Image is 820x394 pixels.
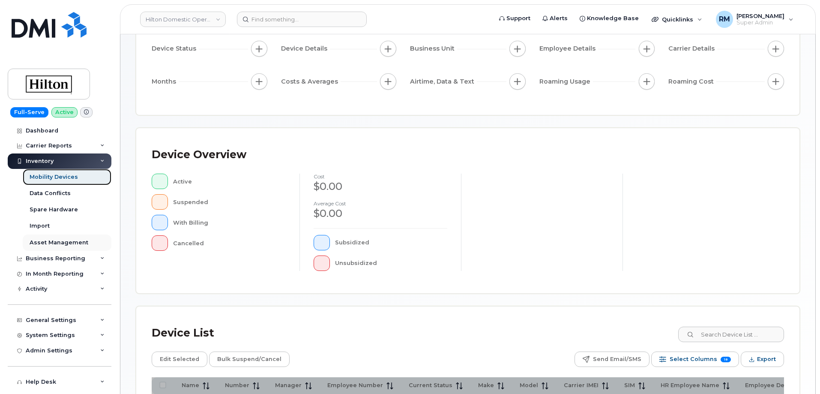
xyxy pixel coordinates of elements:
h4: Average cost [314,201,447,206]
span: Months [152,77,179,86]
span: Device Status [152,44,199,53]
h4: cost [314,174,447,179]
div: Cancelled [173,235,286,251]
span: Super Admin [736,19,784,26]
div: Quicklinks [646,11,708,28]
span: Airtime, Data & Text [410,77,477,86]
iframe: Messenger Launcher [783,357,814,388]
span: Send Email/SMS [593,353,641,366]
a: Hilton Domestic Operating Company Inc [140,12,226,27]
span: Alerts [550,14,568,23]
span: Carrier Details [668,44,717,53]
a: Knowledge Base [574,10,645,27]
div: Subsidized [335,235,448,250]
span: Roaming Usage [539,77,593,86]
button: Export [741,352,784,367]
div: Device Overview [152,144,246,166]
button: Select Columns 18 [651,352,739,367]
span: Bulk Suspend/Cancel [217,353,281,366]
a: Support [493,10,536,27]
div: Suspended [173,194,286,210]
button: Send Email/SMS [575,352,649,367]
div: With Billing [173,215,286,230]
div: Device List [152,322,214,344]
div: Active [173,174,286,189]
span: Select Columns [670,353,717,366]
a: Alerts [536,10,574,27]
button: Edit Selected [152,352,207,367]
div: Rachel Miller [710,11,799,28]
div: $0.00 [314,206,447,221]
input: Search Device List ... [678,327,784,342]
span: [PERSON_NAME] [736,12,784,19]
span: Costs & Averages [281,77,341,86]
div: $0.00 [314,179,447,194]
button: Bulk Suspend/Cancel [209,352,290,367]
span: Quicklinks [662,16,693,23]
span: Support [506,14,530,23]
span: Edit Selected [160,353,199,366]
span: RM [719,14,730,24]
span: Device Details [281,44,330,53]
span: 18 [721,357,731,362]
span: Business Unit [410,44,457,53]
div: Unsubsidized [335,256,448,271]
span: Employee Details [539,44,598,53]
input: Find something... [237,12,367,27]
span: Roaming Cost [668,77,716,86]
span: Export [757,353,776,366]
span: Knowledge Base [587,14,639,23]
